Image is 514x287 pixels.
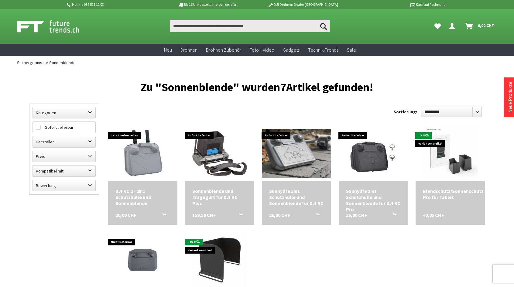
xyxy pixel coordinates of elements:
[385,212,400,220] button: In den Warenkorb
[423,188,478,200] a: Blendschutz/Sonnenschutz Pro für Tablet 40,05 CHF
[33,151,95,162] label: Preis
[33,180,95,191] label: Bewertung
[33,166,95,176] label: Kompatibel mit
[269,212,290,218] span: 26,00 CHF
[17,60,76,65] span: Suchergebnis für Sonnenblende
[394,107,417,117] label: Sortierung:
[33,107,95,118] label: Kategorien
[115,126,170,181] img: DJI RC 2 - 2in1 Schutzhülle und Sonnenblende
[160,44,176,56] a: Neu
[255,1,350,8] p: DJI Drohnen Dealer [GEOGRAPHIC_DATA]
[269,188,324,206] div: Sunnylife 2in1 Schutzhülle und Sonnenblende für DJI RC
[346,188,401,212] div: Sunnylife 2in1 Schutzhülle und Sonnenblende für DJI RC Pro
[262,129,331,178] img: Sunnylife 2in1 Schutzhülle und Sonnenblende für DJI RC
[17,19,93,34] img: Shop Futuretrends - zur Startseite wechseln
[29,83,485,91] h1: Zu "Sonnenblende" wurden Artikel gefunden!
[346,126,401,181] img: Sunnylife 2in1 Schutzhülle und Sonnenblende für DJI RC Pro
[33,122,95,133] label: Sofort lieferbar
[176,44,202,56] a: Drohnen
[463,20,497,32] a: Warenkorb
[206,47,241,53] span: Drohnen Zubehör
[283,47,300,53] span: Gadgets
[304,44,343,56] a: Technik-Trends
[423,126,478,181] img: Blendschutz/Sonnenschutz Pro für Tablet
[350,1,445,8] p: Kauf auf Rechnung
[347,47,356,53] span: Sale
[446,20,460,32] a: Dein Konto
[309,212,323,220] button: In den Warenkorb
[115,212,136,218] span: 26,00 CHF
[192,188,247,206] div: Sonnenblende und Tragegurt für DJI RC Plus
[180,47,197,53] span: Drohnen
[280,80,286,94] span: 7
[66,1,160,8] p: Hotline 032 511 11 03
[202,44,245,56] a: Drohnen Zubehör
[431,20,444,32] a: Meine Favoriten
[164,47,172,53] span: Neu
[346,188,401,212] a: Sunnylife 2in1 Schutzhülle und Sonnenblende für DJI RC Pro 26,00 CHF In den Warenkorb
[317,20,330,32] button: Suchen
[155,212,170,220] button: In den Warenkorb
[170,20,330,32] input: Produkt, Marke, Kategorie, EAN, Artikelnummer…
[423,188,478,200] div: Blendschutz/Sonnenschutz Pro für Tablet
[250,47,274,53] span: Foto + Video
[346,212,367,218] span: 26,00 CHF
[160,1,255,8] p: Bis 16 Uhr bestellt, morgen geliefert.
[423,212,444,218] span: 40,05 CHF
[232,212,246,220] button: In den Warenkorb
[507,82,513,113] a: Neue Produkte
[192,212,216,218] span: 159,59 CHF
[308,47,338,53] span: Technik-Trends
[279,44,304,56] a: Gadgets
[192,188,247,206] a: Sonnenblende und Tragegurt für DJI RC Plus 159,59 CHF In den Warenkorb
[269,188,324,206] a: Sunnylife 2in1 Schutzhülle und Sonnenblende für DJI RC 26,00 CHF In den Warenkorb
[478,21,494,30] span: 0,00 CHF
[33,136,95,147] label: Hersteller
[192,126,247,181] img: Sonnenblende und Tragegurt für DJI RC Plus
[343,44,360,56] a: Sale
[245,44,279,56] a: Foto + Video
[115,188,170,206] div: DJI RC 2 - 2in1 Schutzhülle und Sonnenblende
[115,188,170,206] a: DJI RC 2 - 2in1 Schutzhülle und Sonnenblende 26,00 CHF In den Warenkorb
